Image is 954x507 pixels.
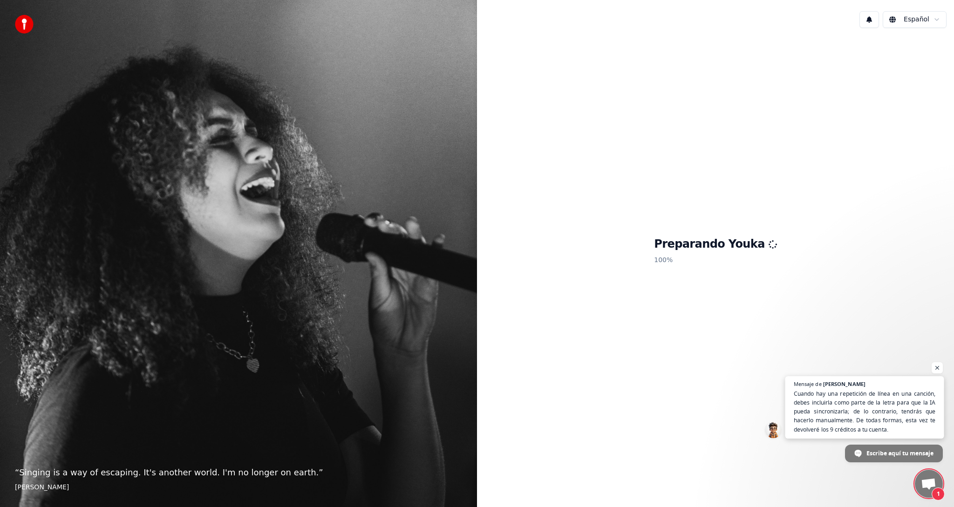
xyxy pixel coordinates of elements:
[915,470,943,498] div: Chat abierto
[15,483,462,492] footer: [PERSON_NAME]
[654,237,777,252] h1: Preparando Youka
[794,381,822,386] span: Mensaje de
[823,381,865,386] span: [PERSON_NAME]
[794,389,936,433] span: Cuando hay una repetición de línea en una canción, debes incluirla como parte de la letra para qu...
[15,15,34,34] img: youka
[932,487,945,500] span: 1
[15,466,462,479] p: “ Singing is a way of escaping. It's another world. I'm no longer on earth. ”
[654,252,777,269] p: 100 %
[866,445,934,461] span: Escribe aquí tu mensaje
